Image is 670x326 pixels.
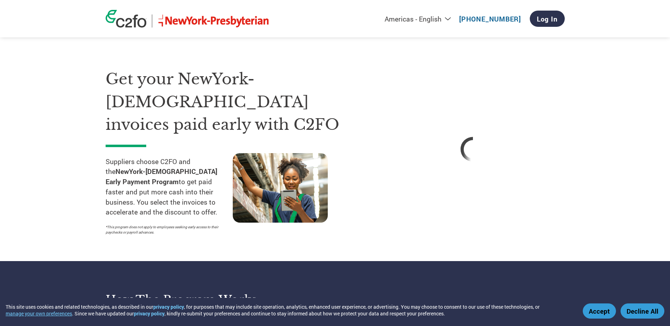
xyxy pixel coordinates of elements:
[6,310,72,317] button: manage your own preferences
[153,303,184,310] a: privacy policy
[106,10,147,28] img: c2fo logo
[583,303,616,319] button: Accept
[106,224,226,235] p: *This program does not apply to employees seeking early access to their paychecks or payroll adva...
[6,303,573,317] div: This site uses cookies and related technologies, as described in our , for purposes that may incl...
[233,153,328,223] img: supply chain worker
[106,292,326,307] h3: How the program works
[158,14,270,28] img: NewYork-Presbyterian
[106,68,360,136] h1: Get your NewYork-[DEMOGRAPHIC_DATA] invoices paid early with C2FO
[530,11,565,27] a: Log In
[459,14,521,23] a: [PHONE_NUMBER]
[106,167,217,186] strong: NewYork-[DEMOGRAPHIC_DATA] Early Payment Program
[106,157,233,218] p: Suppliers choose C2FO and the to get paid faster and put more cash into their business. You selec...
[134,310,165,317] a: privacy policy
[621,303,664,319] button: Decline All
